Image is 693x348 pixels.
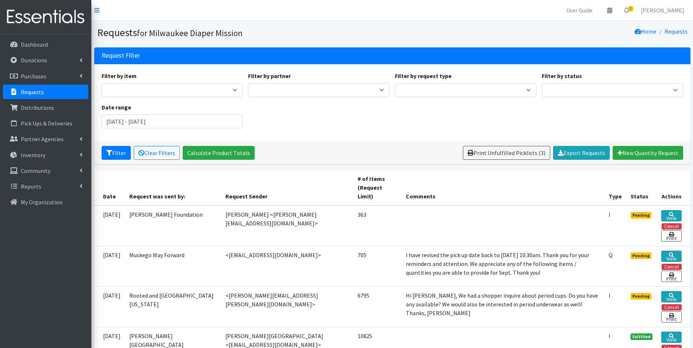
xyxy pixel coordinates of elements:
abbr: Individual [609,211,610,218]
p: Donations [21,57,47,64]
p: Community [21,167,50,174]
p: Reports [21,183,41,190]
a: Export Requests [553,146,610,160]
img: HumanEssentials [3,5,88,29]
a: Print [661,230,682,241]
a: Home [635,28,656,35]
span: Pending [631,293,651,299]
a: Distributions [3,100,88,115]
td: 705 [353,246,401,286]
label: Filter by item [102,71,137,80]
td: [PERSON_NAME] <[PERSON_NAME][EMAIL_ADDRESS][DOMAIN_NAME]> [221,205,353,246]
a: View [661,251,682,262]
a: Inventory [3,148,88,162]
th: Actions [657,170,690,205]
h1: Requests [97,26,390,39]
p: Pick Ups & Deliveries [21,120,72,127]
td: [DATE] [94,246,125,286]
label: Filter by partner [248,71,291,80]
td: <[EMAIL_ADDRESS][DOMAIN_NAME]> [221,246,353,286]
a: View [661,291,682,302]
button: Cancel [662,223,682,229]
a: User Guide [560,3,598,18]
a: Dashboard [3,37,88,52]
p: Dashboard [21,41,48,48]
td: <[PERSON_NAME][EMAIL_ADDRESS][PERSON_NAME][DOMAIN_NAME]> [221,286,353,327]
span: Fulfilled [631,333,652,340]
td: Muskego Way Forward [125,246,221,286]
th: Date [94,170,125,205]
p: My Organization [21,198,62,206]
td: 6795 [353,286,401,327]
a: Community [3,163,88,178]
button: Filter [102,146,131,160]
abbr: Individual [609,332,610,340]
span: Pending [631,212,651,219]
a: Partner Agencies [3,132,88,146]
p: Requests [21,88,44,96]
a: Pick Ups & Deliveries [3,116,88,131]
label: Filter by request type [395,71,452,80]
span: 3 [628,6,633,11]
a: 3 [618,3,635,18]
button: Cancel [662,304,682,310]
a: Reports [3,179,88,194]
th: Comments [401,170,604,205]
abbr: Quantity [609,251,613,259]
a: View [661,332,682,343]
th: Type [604,170,626,205]
th: Status [626,170,657,205]
td: [DATE] [94,205,125,246]
a: View [661,210,682,221]
h3: Request Filter [102,52,140,59]
p: Distributions [21,104,54,111]
a: Donations [3,53,88,67]
td: I have revised the pick up date back to [DATE] 10:30am. Thank you for your reminders and attentio... [401,246,604,286]
td: Hi [PERSON_NAME], We had a shopper inquire about period cups. Do you have any available? We would... [401,286,604,327]
a: Print Unfulfilled Picklists (3) [463,146,550,160]
td: Rooted and [GEOGRAPHIC_DATA][US_STATE] [125,286,221,327]
p: Partner Agencies [21,135,64,143]
abbr: Individual [609,292,610,299]
td: [DATE] [94,286,125,327]
td: [PERSON_NAME] Foundation [125,205,221,246]
a: Requests [3,85,88,99]
td: 363 [353,205,401,246]
a: [PERSON_NAME] [635,3,690,18]
small: for Milwaukee Diaper Mission [137,28,243,38]
input: January 1, 2011 - December 31, 2011 [102,115,243,128]
th: Request Sender [221,170,353,205]
th: Request was sent by: [125,170,221,205]
a: New Quantity Request [613,146,683,160]
a: Print [661,271,682,282]
th: # of Items (Request Limit) [353,170,401,205]
a: Requests [665,28,688,35]
a: Purchases [3,69,88,84]
label: Date range [102,103,131,112]
label: Filter by status [542,71,582,80]
button: Cancel [662,264,682,270]
p: Purchases [21,73,46,80]
span: Pending [631,252,651,259]
a: Clear Filters [134,146,180,160]
a: Calculate Product Totals [183,146,255,160]
p: Inventory [21,151,45,159]
a: My Organization [3,195,88,209]
a: Print [661,311,682,322]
